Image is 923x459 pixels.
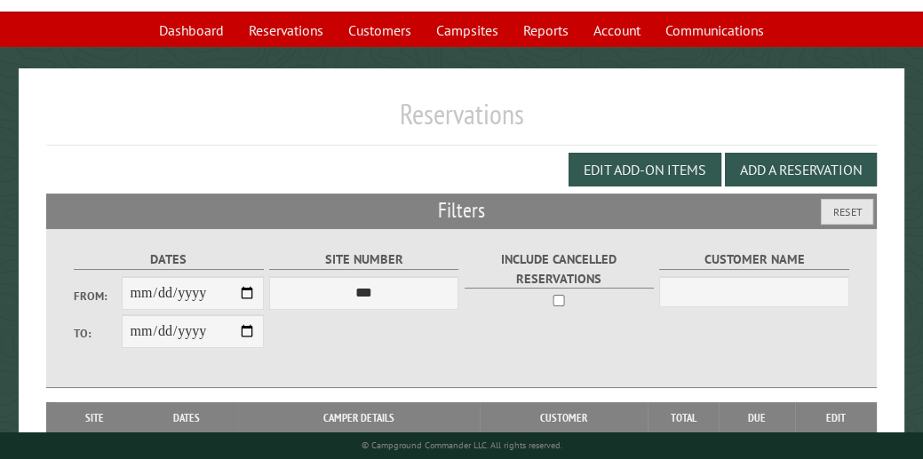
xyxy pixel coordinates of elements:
label: Dates [74,249,263,270]
th: Camper Details [238,402,480,434]
a: Communications [655,13,775,47]
th: Total [648,402,719,434]
button: Add a Reservation [725,153,877,186]
th: Edit [795,402,877,434]
label: Site Number [269,249,458,270]
a: Campsites [426,13,509,47]
h1: Reservations [46,97,877,146]
th: Customer [480,402,648,434]
th: Site [55,402,134,434]
small: © Campground Commander LLC. All rights reserved. [362,439,562,451]
th: Dates [134,402,238,434]
label: Customer Name [659,249,848,270]
a: Reservations [238,13,334,47]
a: Dashboard [148,13,235,47]
th: Due [719,402,795,434]
a: Reports [513,13,579,47]
label: Include Cancelled Reservations [465,249,654,289]
button: Edit Add-on Items [569,153,721,186]
button: Reset [821,199,873,225]
a: Customers [338,13,422,47]
label: From: [74,288,121,305]
h2: Filters [46,194,877,227]
a: Account [583,13,651,47]
label: To: [74,325,121,342]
